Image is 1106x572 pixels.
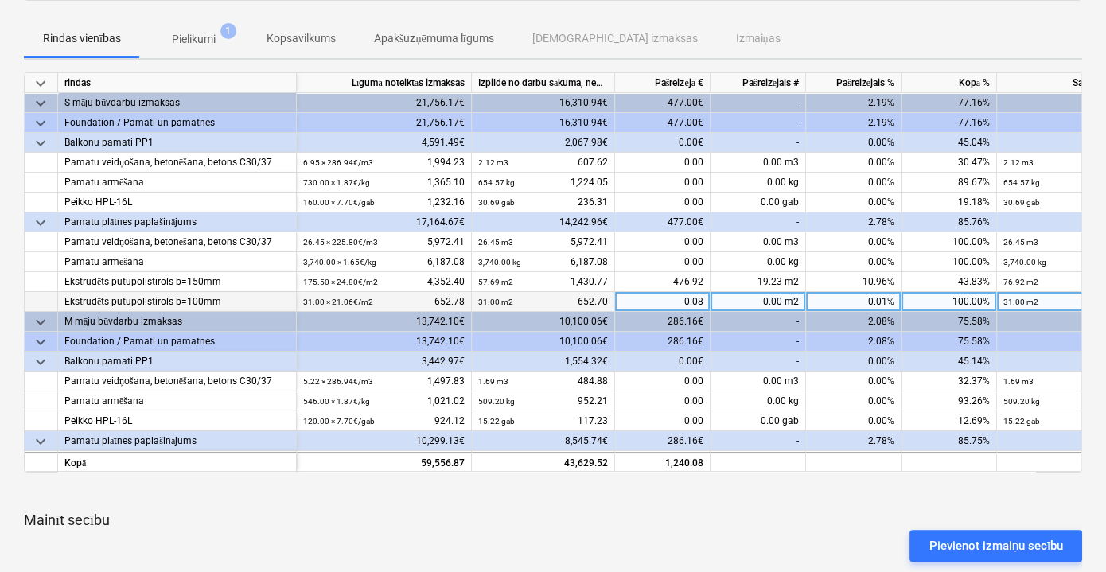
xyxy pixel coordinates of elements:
[711,451,806,471] div: 0.00 m3
[1003,198,1040,207] small: 30.69 gab
[478,298,513,306] small: 31.00 m2
[806,312,902,332] div: 2.08%
[303,158,373,167] small: 6.95 × 286.94€ / m3
[64,431,290,451] div: Pamatu plātnes paplašinājums
[297,73,472,93] div: Līgumā noteiktās izmaksas
[303,238,378,247] small: 26.45 × 225.80€ / m3
[478,258,521,267] small: 3,740.00 kg
[615,232,711,252] div: 0.00
[711,252,806,272] div: 0.00 kg
[478,158,508,167] small: 2.12 m3
[64,332,290,352] div: Foundation / Pamati un pamatnes
[615,372,711,391] div: 0.00
[31,313,50,332] span: keyboard_arrow_down
[1003,397,1040,406] small: 509.20 kg
[806,133,902,153] div: 0.00%
[64,252,290,272] div: Pamatu armēšana
[711,133,806,153] div: -
[64,372,290,391] div: Pamatu veidņošana, betonēšana, betons C30/37
[902,411,997,431] div: 12.69%
[806,232,902,252] div: 0.00%
[806,372,902,391] div: 0.00%
[902,193,997,212] div: 19.18%
[711,332,806,352] div: -
[806,153,902,173] div: 0.00%
[303,453,465,473] div: 59,556.87
[902,451,997,471] div: 100.00%
[303,372,465,391] div: 1,497.83
[806,113,902,133] div: 2.19%
[297,352,472,372] div: 3,442.97€
[478,238,513,247] small: 26.45 m3
[478,417,515,426] small: 15.22 gab
[615,133,711,153] div: 0.00€
[806,431,902,451] div: 2.78%
[31,333,50,352] span: keyboard_arrow_down
[478,397,515,406] small: 509.20 kg
[478,153,608,173] div: 607.62
[31,74,50,93] span: keyboard_arrow_down
[303,292,465,312] div: 652.78
[806,332,902,352] div: 2.08%
[472,312,615,332] div: 10,100.06€
[806,451,902,471] div: 0.00%
[711,391,806,411] div: 0.00 kg
[902,292,997,312] div: 100.00%
[303,451,465,471] div: 3,583.45
[303,377,373,386] small: 5.22 × 286.94€ / m3
[172,31,216,48] p: Pielikumi
[472,133,615,153] div: 2,067.98€
[711,352,806,372] div: -
[615,391,711,411] div: 0.00
[902,332,997,352] div: 75.58%
[472,93,615,113] div: 16,310.94€
[478,391,608,411] div: 952.21
[902,431,997,451] div: 85.75%
[303,153,465,173] div: 1,994.23
[711,153,806,173] div: 0.00 m3
[478,453,608,473] div: 43,629.52
[31,134,50,153] span: keyboard_arrow_down
[711,272,806,292] div: 19.23 m2
[267,30,336,47] p: Kopsavilkums
[478,178,515,187] small: 654.57 kg
[615,352,711,372] div: 0.00€
[615,272,711,292] div: 476.92
[711,73,806,93] div: Pašreizējais #
[472,113,615,133] div: 16,310.94€
[806,352,902,372] div: 0.00%
[806,212,902,232] div: 2.78%
[711,173,806,193] div: 0.00 kg
[64,451,290,471] div: Pamatu veidņošana, betonēšana, betons C30/37
[902,372,997,391] div: 32.37%
[902,352,997,372] div: 45.14%
[303,417,375,426] small: 120.00 × 7.70€ / gab
[1003,278,1038,286] small: 76.92 m2
[64,193,290,212] div: Peikko HPL-16L
[303,272,465,292] div: 4,352.40
[64,272,290,292] div: Ekstrudēts putupolistirols b=150mm
[615,431,711,451] div: 286.16€
[711,193,806,212] div: 0.00 gab
[478,252,608,272] div: 6,187.08
[711,372,806,391] div: 0.00 m3
[806,193,902,212] div: 0.00%
[615,332,711,352] div: 286.16€
[24,511,1082,530] p: Mainīt secību
[64,411,290,431] div: Peikko HPL-16L
[297,312,472,332] div: 13,742.10€
[64,133,290,153] div: Balkonu pamati PP1
[1003,298,1038,306] small: 31.00 m2
[1003,178,1040,187] small: 654.57 kg
[64,173,290,193] div: Pamatu armēšana
[297,332,472,352] div: 13,742.10€
[31,114,50,133] span: keyboard_arrow_down
[374,30,494,47] p: Apakšuzņēmuma līgums
[711,411,806,431] div: 0.00 gab
[615,212,711,232] div: 477.00€
[615,93,711,113] div: 477.00€
[472,352,615,372] div: 1,554.32€
[31,213,50,232] span: keyboard_arrow_down
[711,232,806,252] div: 0.00 m3
[478,173,608,193] div: 1,224.05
